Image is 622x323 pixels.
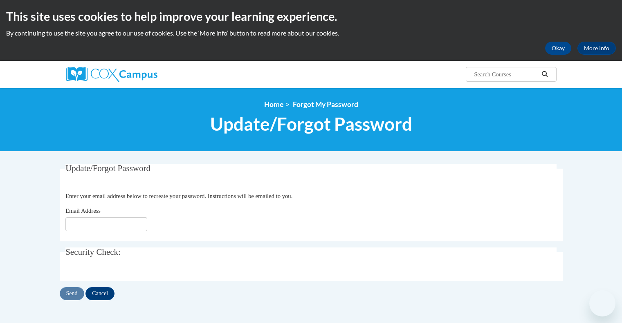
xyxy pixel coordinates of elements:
span: Update/Forgot Password [210,113,412,135]
input: Email [65,217,147,231]
span: Forgot My Password [293,100,358,109]
input: Search Courses [473,69,539,79]
input: Cancel [85,287,115,300]
h2: This site uses cookies to help improve your learning experience. [6,8,616,25]
a: Home [264,100,283,109]
iframe: Button to launch messaging window [589,290,615,316]
span: Security Check: [65,247,121,257]
span: Email Address [65,207,101,214]
button: Search [539,69,551,79]
a: More Info [577,42,616,55]
span: Enter your email address below to recreate your password. Instructions will be emailed to you. [65,193,292,199]
p: By continuing to use the site you agree to our use of cookies. Use the ‘More info’ button to read... [6,29,616,38]
img: Cox Campus [66,67,157,82]
button: Okay [545,42,571,55]
span: Update/Forgot Password [65,163,150,173]
a: Cox Campus [66,67,221,82]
